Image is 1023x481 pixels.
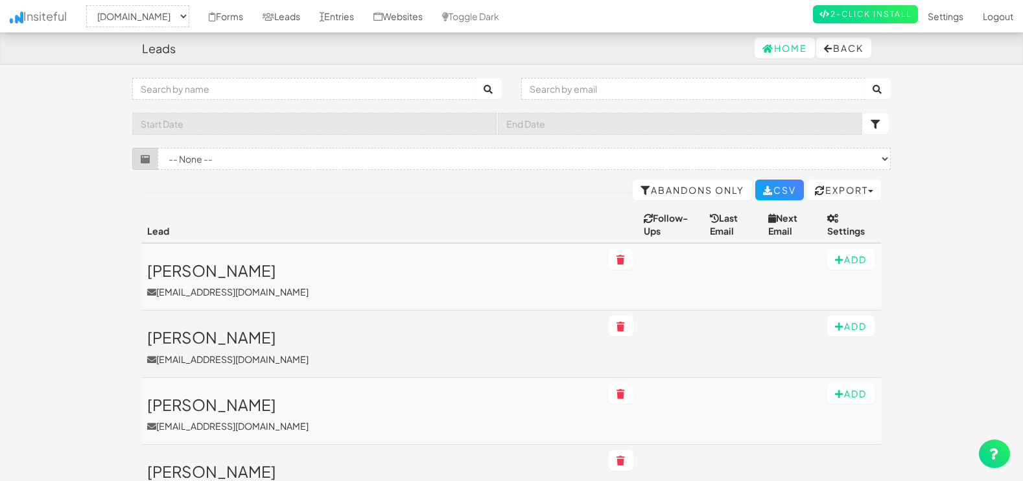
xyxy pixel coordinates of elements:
[132,113,497,135] input: Start Date
[827,383,875,404] button: Add
[639,206,705,243] th: Follow-Ups
[147,396,598,413] h3: [PERSON_NAME]
[142,206,604,243] th: Lead
[827,249,875,270] button: Add
[633,180,752,200] a: Abandons Only
[763,206,822,243] th: Next Email
[755,38,815,58] a: Home
[147,463,598,480] h3: [PERSON_NAME]
[147,353,598,366] p: [EMAIL_ADDRESS][DOMAIN_NAME]
[142,42,176,55] h4: Leads
[816,38,871,58] button: Back
[822,206,881,243] th: Settings
[705,206,762,243] th: Last Email
[147,396,598,432] a: [PERSON_NAME][EMAIL_ADDRESS][DOMAIN_NAME]
[813,5,918,23] a: 2-Click Install
[132,78,476,100] input: Search by name
[147,262,598,279] h3: [PERSON_NAME]
[147,262,598,298] a: [PERSON_NAME][EMAIL_ADDRESS][DOMAIN_NAME]
[521,78,865,100] input: Search by email
[147,329,598,346] h3: [PERSON_NAME]
[147,329,598,365] a: [PERSON_NAME][EMAIL_ADDRESS][DOMAIN_NAME]
[755,180,804,200] a: CSV
[10,12,23,23] img: icon.png
[807,180,881,200] button: Export
[498,113,862,135] input: End Date
[827,316,875,336] button: Add
[147,419,598,432] p: [EMAIL_ADDRESS][DOMAIN_NAME]
[147,285,598,298] p: [EMAIL_ADDRESS][DOMAIN_NAME]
